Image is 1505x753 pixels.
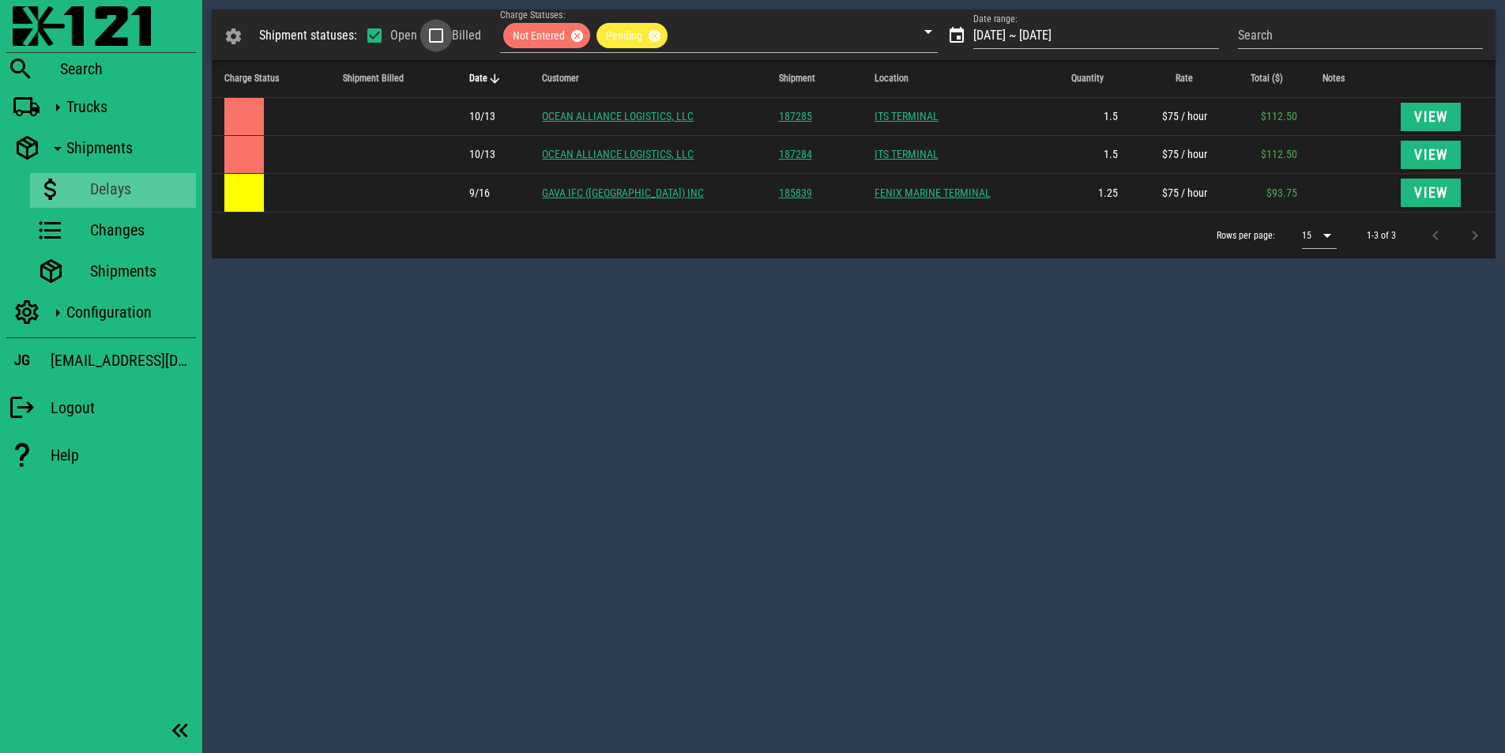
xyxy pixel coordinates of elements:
[1302,223,1337,248] div: 15$vuetify.dataTable.itemsPerPageText
[542,73,579,84] span: Customer
[90,262,190,280] div: Shipments
[862,60,1040,98] th: Location: Not sorted. Activate to sort ascending.
[875,110,939,122] a: ITS TERMINAL
[30,173,196,208] a: Delays
[1413,185,1448,201] span: View
[779,186,812,199] a: 185839
[500,19,938,52] div: Charge Statuses:Not EnteredPending
[1388,60,1496,98] th: Not sorted. Activate to sort ascending.
[606,23,658,48] span: Pending
[13,6,151,46] img: 87f0f0e.png
[542,148,694,160] a: OCEAN ALLIANCE LOGISTICS, LLC
[1217,213,1337,258] div: Rows per page:
[6,433,196,477] a: Help
[51,348,196,373] div: [EMAIL_ADDRESS][DOMAIN_NAME]
[469,110,495,122] span: The driver arrived at the location of this delay at 10/13 10:31pm
[1401,109,1461,122] a: View
[1131,136,1219,174] td: $75 / hour
[66,303,190,322] div: Configuration
[1367,228,1396,243] div: 1-3 of 3
[1401,141,1461,169] button: View
[90,179,190,198] div: Delays
[60,59,196,78] div: Search
[66,97,190,116] div: Trucks
[1302,228,1311,243] div: 15
[212,60,330,98] th: Charge Status: Not sorted. Activate to sort ascending.
[1220,60,1311,98] th: Total ($): Not sorted. Activate to sort ascending.
[1401,186,1461,198] a: View
[1310,60,1387,98] th: Notes: Not sorted. Activate to sort ascending.
[1040,136,1131,174] td: 1.5
[259,26,357,45] div: Shipment statuses:
[1323,73,1345,84] span: Notes
[469,148,495,160] span: The driver arrived at the location of this delay at 10/13 10:31pm
[1176,73,1193,84] span: Rate
[1413,147,1448,163] span: View
[1401,103,1461,131] button: View
[343,73,404,84] span: Shipment Billed
[779,148,812,160] a: 187284
[1401,147,1461,160] a: View
[542,186,704,199] a: GAVA IFC ([GEOGRAPHIC_DATA]) INC
[6,6,196,49] a: Blackfly
[51,398,196,417] div: Logout
[457,60,529,98] th: Date: Sorted descending. Activate to sort ascending.
[542,110,694,122] a: OCEAN ALLIANCE LOGISTICS, LLC
[1040,174,1131,212] td: 1.25
[1261,110,1297,122] span: $112.50
[513,23,581,48] span: Not Entered
[469,186,490,199] span: The driver arrived at the location of this delay at 9/16 7:45pm
[1040,60,1131,98] th: Quantity: Not sorted. Activate to sort ascending.
[875,148,939,160] a: ITS TERMINAL
[1266,186,1297,199] span: $93.75
[779,73,815,84] span: Shipment
[1071,73,1104,84] span: Quantity
[30,214,196,249] a: Changes
[469,73,487,84] span: Date
[224,73,279,84] span: Charge Status
[30,255,196,290] a: Shipments
[1131,98,1219,136] td: $75 / hour
[1261,148,1297,160] span: $112.50
[875,186,991,199] a: FENIX MARINE TERMINAL
[1238,23,1483,48] input: Search by customer or shipment #
[330,60,457,98] th: Shipment Billed: Not sorted. Activate to sort ascending.
[779,110,812,122] a: 187285
[66,138,190,157] div: Shipments
[1131,174,1219,212] td: $75 / hour
[1131,60,1219,98] th: Rate: Not sorted. Activate to sort ascending.
[529,60,766,98] th: Customer: Not sorted. Activate to sort ascending.
[90,220,190,239] div: Changes
[875,73,909,84] span: Location
[452,28,481,43] label: Billed
[1401,179,1461,207] button: View
[51,446,196,465] div: Help
[390,28,417,43] label: Open
[1413,109,1448,125] span: View
[1251,73,1283,84] span: Total ($)
[766,60,862,98] th: Shipment: Not sorted. Activate to sort ascending.
[14,352,30,369] h3: JG
[1040,98,1131,136] td: 1.5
